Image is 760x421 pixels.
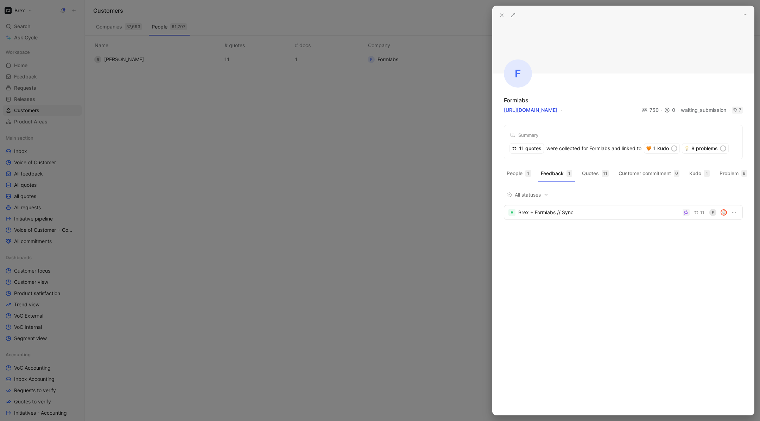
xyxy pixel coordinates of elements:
a: Brex + Formlabs // Sync11Favatar [504,205,743,220]
div: 750 [642,106,664,114]
img: 💡 [684,146,689,151]
button: 11 [692,209,706,216]
button: All statuses [504,190,551,199]
img: avatar [721,210,726,215]
img: 🧡 [646,146,651,151]
div: were collected for Formlabs and linked to [510,143,641,153]
span: 11 [700,210,704,215]
div: 8 problems [682,143,728,153]
div: Formlabs [504,96,528,104]
div: 8 [741,170,747,177]
div: waiting_submission [681,106,732,114]
button: People [504,168,534,179]
div: 1 kudo [644,143,679,153]
div: F [504,59,532,88]
div: 11 [602,170,609,177]
div: 0 [674,170,679,177]
div: F [709,209,716,216]
div: 1 [704,170,710,177]
div: 1 [566,170,572,177]
button: Problem [717,168,750,179]
button: Feedback [538,168,575,179]
div: 11 quotes [510,143,544,153]
button: Kudo [686,168,712,179]
span: All statuses [506,191,549,199]
button: Quotes [579,168,612,179]
div: Summary [510,131,538,139]
button: Customer commitment [616,168,682,179]
div: 7 [739,107,741,114]
div: 0 [664,106,681,114]
div: 1 [525,170,531,177]
a: [URL][DOMAIN_NAME] [504,107,557,113]
div: Brex + Formlabs // Sync [518,208,680,217]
